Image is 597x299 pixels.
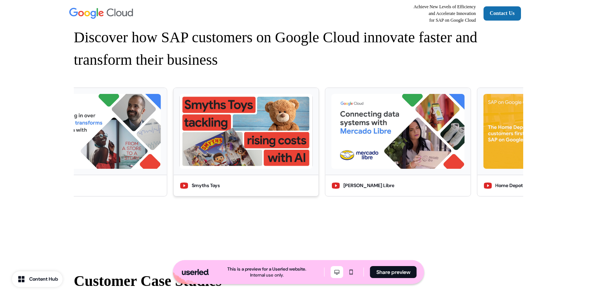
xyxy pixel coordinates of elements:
[331,94,464,169] img: Mercado Libre
[180,94,313,169] img: Smyths Toys
[173,88,319,196] button: Smyths ToysSmyths Toys
[227,266,306,272] div: This is a preview for a Userled website.
[74,270,523,292] p: Customer Case Studies
[484,6,521,21] a: Contact Us
[345,266,358,278] button: Mobile mode
[343,182,394,189] div: [PERSON_NAME] Libre
[21,88,167,196] button: Dufry
[12,271,63,287] button: Content Hub
[325,88,471,196] button: Mercado Libre[PERSON_NAME] Libre
[370,266,417,278] button: Share preview
[413,3,476,24] p: Achieve New Levels of Efficiency and Accelerate Innovation for SAP on Google Cloud
[331,266,343,278] button: Desktop mode
[74,26,523,71] p: Discover how SAP customers on Google Cloud innovate faster and transform their business
[28,94,161,169] img: Dufry
[495,182,523,189] div: Home Depot
[29,275,58,283] div: Content Hub
[250,272,284,278] div: Internal use only.
[192,182,220,189] div: Smyths Toys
